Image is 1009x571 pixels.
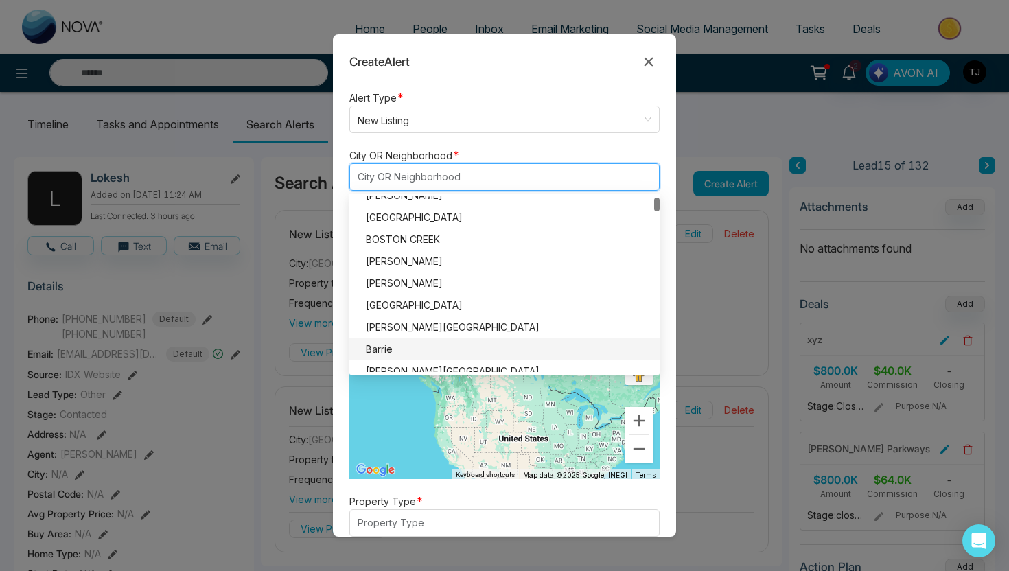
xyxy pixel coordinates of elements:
[962,524,995,557] div: Open Intercom Messenger
[349,338,660,360] div: Barrie
[625,435,653,463] button: Zoom out
[625,407,653,434] button: Zoom in
[349,272,660,294] div: Bancroft
[349,360,660,382] div: Bartlett Township
[349,294,660,316] div: Barbados
[349,316,660,338] div: Barber Township
[366,364,651,379] div: [PERSON_NAME][GEOGRAPHIC_DATA]
[366,276,651,291] div: [PERSON_NAME]
[366,210,651,225] div: [GEOGRAPHIC_DATA]
[366,232,651,247] div: BOSTON CREEK
[456,470,515,480] button: Keyboard shortcuts
[353,461,398,479] img: Google
[366,298,651,313] div: [GEOGRAPHIC_DATA]
[349,250,660,272] div: Baldwin
[353,461,398,479] a: Open this area in Google Maps (opens a new window)
[349,207,660,229] div: BOSTON
[636,471,656,479] a: Terms (opens in new tab)
[366,342,651,357] div: Barrie
[349,229,660,250] div: BOSTON CREEK
[349,148,452,163] label: City OR Neighborhood
[366,254,651,269] div: [PERSON_NAME]
[349,494,416,509] label: Property Type
[523,471,627,479] span: Map data ©2025 Google, INEGI
[366,320,651,335] div: [PERSON_NAME][GEOGRAPHIC_DATA]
